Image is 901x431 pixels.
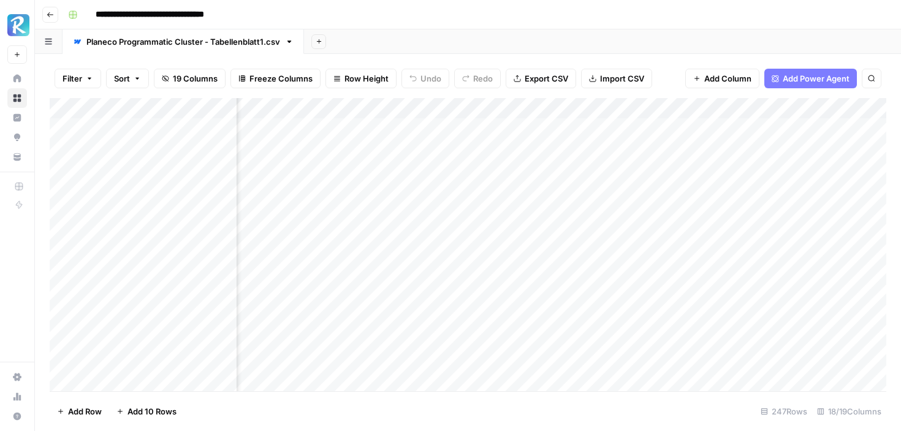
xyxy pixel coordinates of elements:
a: Home [7,69,27,88]
span: Add Row [68,405,102,418]
button: 19 Columns [154,69,226,88]
div: 247 Rows [756,402,812,421]
a: Opportunities [7,128,27,147]
button: Export CSV [506,69,576,88]
button: Add 10 Rows [109,402,184,421]
a: Usage [7,387,27,406]
a: Planeco Programmatic Cluster - Tabellenblatt1.csv [63,29,304,54]
button: Add Row [50,402,109,421]
span: Filter [63,72,82,85]
button: Add Column [685,69,759,88]
button: Import CSV [581,69,652,88]
button: Redo [454,69,501,88]
span: 19 Columns [173,72,218,85]
span: Sort [114,72,130,85]
button: Sort [106,69,149,88]
span: Undo [420,72,441,85]
span: Add Column [704,72,751,85]
span: Redo [473,72,493,85]
span: Export CSV [525,72,568,85]
div: Planeco Programmatic Cluster - Tabellenblatt1.csv [86,36,280,48]
div: 18/19 Columns [812,402,886,421]
button: Row Height [325,69,397,88]
button: Help + Support [7,406,27,426]
button: Add Power Agent [764,69,857,88]
a: Settings [7,367,27,387]
button: Undo [401,69,449,88]
span: Row Height [344,72,389,85]
button: Filter [55,69,101,88]
span: Freeze Columns [249,72,313,85]
a: Browse [7,88,27,108]
img: Radyant Logo [7,14,29,36]
button: Workspace: Radyant [7,10,27,40]
span: Add Power Agent [783,72,850,85]
span: Add 10 Rows [127,405,177,418]
a: Your Data [7,147,27,167]
span: Import CSV [600,72,644,85]
button: Freeze Columns [230,69,321,88]
a: Insights [7,108,27,128]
